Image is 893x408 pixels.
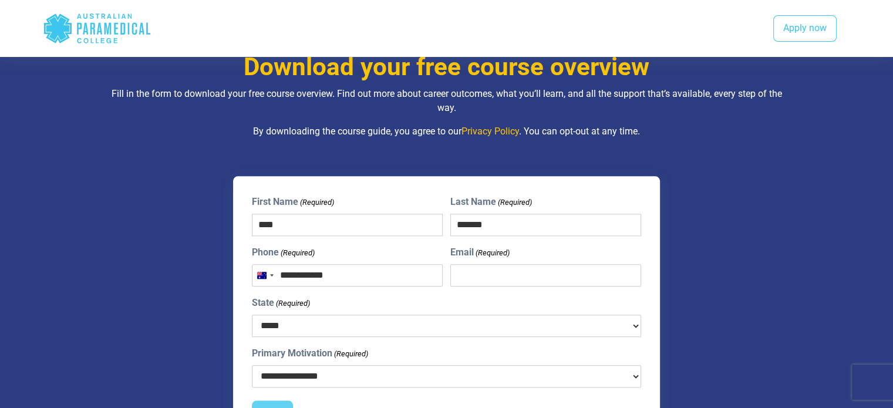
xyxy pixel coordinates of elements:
span: (Required) [333,348,368,360]
p: By downloading the course guide, you agree to our . You can opt-out at any time. [103,124,790,139]
span: (Required) [275,298,310,309]
a: Privacy Policy [461,126,519,137]
label: First Name [252,195,334,209]
label: Email [450,245,510,259]
span: (Required) [497,197,533,208]
span: (Required) [299,197,334,208]
span: (Required) [475,247,510,259]
span: (Required) [279,247,315,259]
label: Phone [252,245,315,259]
div: Australian Paramedical College [43,9,151,48]
label: Last Name [450,195,532,209]
a: Apply now [773,15,837,42]
label: Primary Motivation [252,346,368,360]
label: State [252,296,310,310]
h3: Download your free course overview [103,52,790,82]
button: Selected country [252,265,277,286]
p: Fill in the form to download your free course overview. Find out more about career outcomes, what... [103,87,790,115]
